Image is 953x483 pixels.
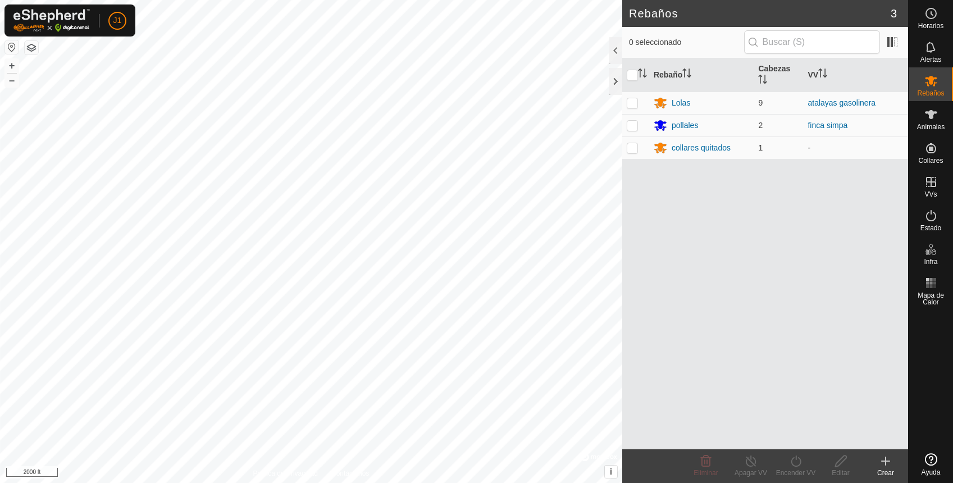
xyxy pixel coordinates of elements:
div: pollales [672,120,698,131]
button: + [5,59,19,72]
th: Cabezas [754,58,803,92]
span: 2 [758,121,763,130]
a: Política de Privacidad [253,468,318,479]
span: i [610,467,612,476]
span: J1 [113,15,122,26]
a: atalayas gasolinera [808,98,876,107]
span: Collares [918,157,943,164]
a: Ayuda [909,449,953,480]
p-sorticon: Activar para ordenar [638,70,647,79]
a: Contáctenos [331,468,369,479]
td: - [803,136,908,159]
div: Apagar VV [728,468,773,478]
span: Infra [924,258,937,265]
span: Mapa de Calor [911,292,950,306]
p-sorticon: Activar para ordenar [758,76,767,85]
span: Animales [917,124,945,130]
button: – [5,74,19,87]
th: VV [803,58,908,92]
span: 3 [891,5,897,22]
div: Editar [818,468,863,478]
div: collares quitados [672,142,731,154]
img: Logo Gallagher [13,9,90,32]
h2: Rebaños [629,7,891,20]
div: Encender VV [773,468,818,478]
span: Horarios [918,22,943,29]
button: Capas del Mapa [25,41,38,54]
span: Alertas [920,56,941,63]
a: finca simpa [808,121,847,130]
span: Ayuda [922,469,941,476]
span: 9 [758,98,763,107]
span: Eliminar [694,469,718,477]
div: Lolas [672,97,690,109]
th: Rebaño [649,58,754,92]
input: Buscar (S) [744,30,880,54]
button: i [605,466,617,478]
button: Restablecer Mapa [5,40,19,54]
span: VVs [924,191,937,198]
span: 0 seleccionado [629,37,744,48]
span: Rebaños [917,90,944,97]
span: 1 [758,143,763,152]
p-sorticon: Activar para ordenar [682,70,691,79]
div: Crear [863,468,908,478]
p-sorticon: Activar para ordenar [818,70,827,79]
span: Estado [920,225,941,231]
